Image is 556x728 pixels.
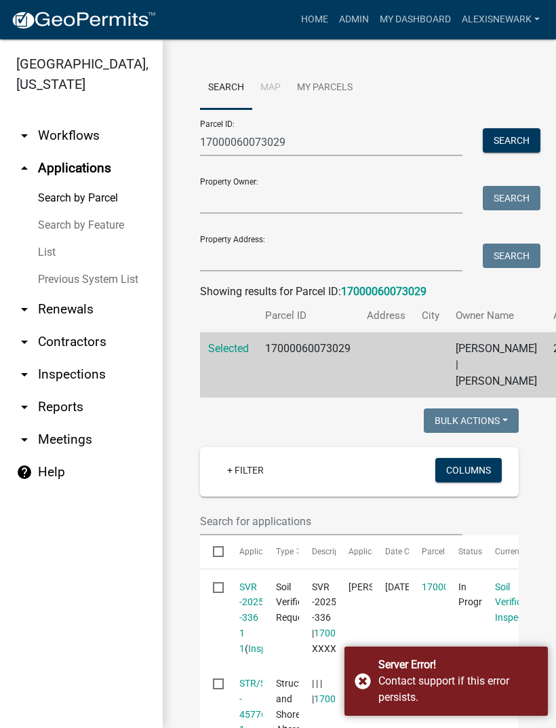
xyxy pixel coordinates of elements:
input: Search for applications [200,507,462,535]
span: Current Activity [495,547,551,556]
th: Address [359,300,414,332]
datatable-header-cell: Description [299,535,336,568]
a: SVR -2025 -336 1 1 [239,581,264,654]
a: Selected [208,342,249,355]
span: SVR -2025 -336 | 17000060073029 | XXXXX [312,581,392,654]
span: Soil Verification Request [276,581,324,624]
datatable-header-cell: Applicant [336,535,372,568]
a: 17000060073029 [314,628,390,638]
button: Search [483,186,540,210]
button: Columns [435,458,502,482]
div: Contact support if this error persists. [378,673,538,706]
a: + Filter [216,458,275,482]
i: arrow_drop_down [16,128,33,144]
a: Search [200,66,252,110]
span: Type [276,547,294,556]
span: Scott M Ellingson [349,581,421,592]
i: arrow_drop_up [16,160,33,176]
a: 17000060073029 [314,693,390,704]
i: arrow_drop_down [16,334,33,350]
span: Applicant [349,547,384,556]
i: arrow_drop_down [16,399,33,415]
a: Inspections [248,643,297,654]
i: help [16,464,33,480]
a: alexisnewark [456,7,545,33]
i: arrow_drop_down [16,366,33,383]
a: 17000060073029 [422,581,498,592]
a: My Parcels [289,66,361,110]
button: Search [483,244,540,268]
td: [PERSON_NAME] | [PERSON_NAME] [448,332,545,398]
a: My Dashboard [374,7,456,33]
div: Server Error! [378,657,538,673]
datatable-header-cell: Type [262,535,299,568]
th: City [414,300,448,332]
th: Parcel ID [257,300,359,332]
span: | | | | 17000060073029 | [312,678,392,704]
a: 17000060073029 [341,285,426,298]
span: Description [312,547,353,556]
datatable-header-cell: Application Number [226,535,262,568]
datatable-header-cell: Parcel ID [409,535,445,568]
a: Soil Verification Inspection [495,581,543,624]
datatable-header-cell: Select [200,535,226,568]
button: Bulk Actions [424,408,519,433]
a: Admin [334,7,374,33]
span: 09/18/2025 [385,581,413,592]
span: In Progress [458,581,496,608]
div: ( ) [239,579,250,657]
datatable-header-cell: Date Created [372,535,409,568]
th: Owner Name [448,300,545,332]
span: Status [458,547,482,556]
datatable-header-cell: Current Activity [482,535,519,568]
span: Parcel ID [422,547,454,556]
a: Home [296,7,334,33]
i: arrow_drop_down [16,432,33,448]
datatable-header-cell: Status [445,535,482,568]
div: Showing results for Parcel ID: [200,284,519,300]
span: Application Number [239,547,313,556]
i: arrow_drop_down [16,301,33,318]
span: Date Created [385,547,433,556]
td: 17000060073029 [257,332,359,398]
button: Search [483,128,540,153]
